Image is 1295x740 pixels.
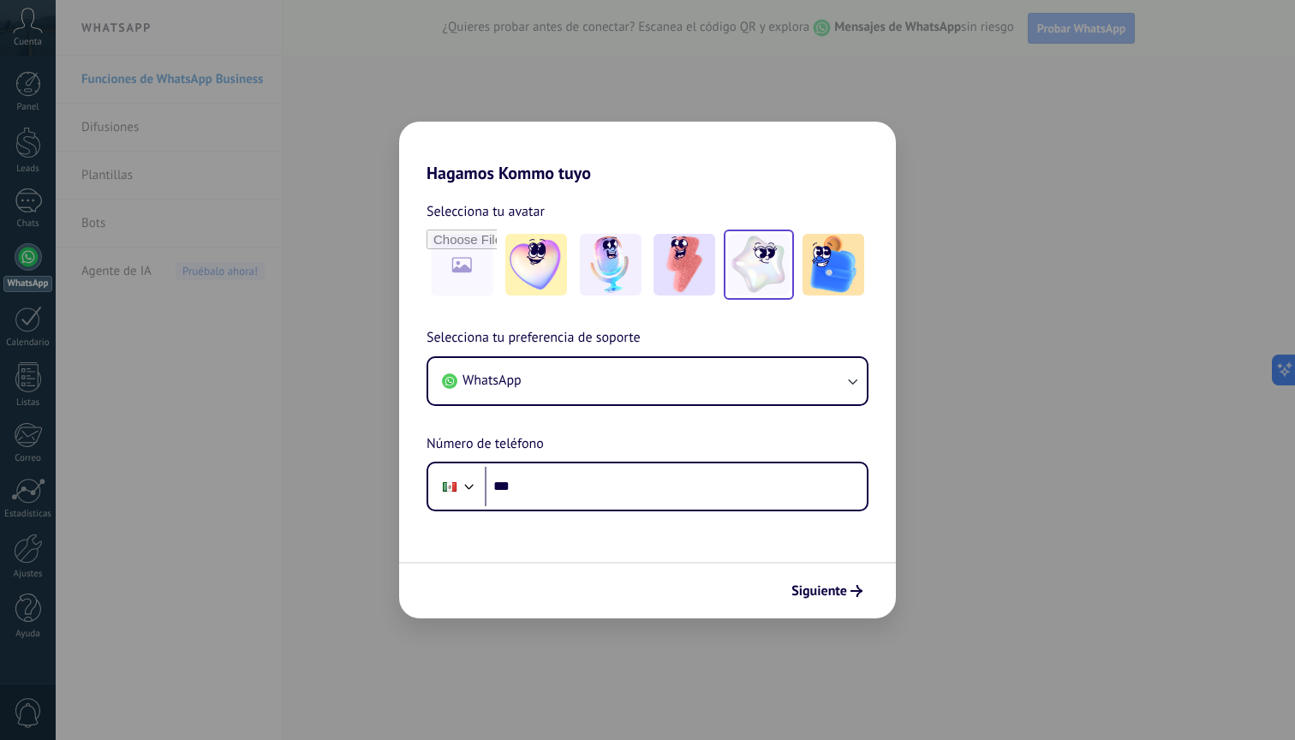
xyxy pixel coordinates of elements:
[433,468,466,504] div: Mexico: + 52
[728,234,790,295] img: -4.jpeg
[428,358,867,404] button: WhatsApp
[399,122,896,183] h2: Hagamos Kommo tuyo
[803,234,864,295] img: -5.jpeg
[462,372,522,389] span: WhatsApp
[427,200,545,223] span: Selecciona tu avatar
[784,576,870,606] button: Siguiente
[791,585,847,597] span: Siguiente
[427,433,544,456] span: Número de teléfono
[505,234,567,295] img: -1.jpeg
[427,327,641,349] span: Selecciona tu preferencia de soporte
[653,234,715,295] img: -3.jpeg
[580,234,642,295] img: -2.jpeg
